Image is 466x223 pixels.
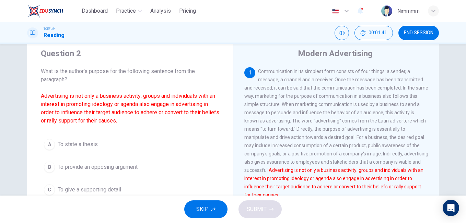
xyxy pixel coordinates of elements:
[41,67,219,125] span: What is the author's purpose for the following sentence from the paragraph?
[44,184,55,195] div: C
[443,200,459,216] div: Open Intercom Messenger
[196,204,209,214] span: SKIP
[58,140,98,149] span: To state a thesis
[58,186,121,194] span: To give a supporting detail
[44,31,65,39] h1: Reading
[41,93,219,124] font: Advertising is not only a business activity; groups and individuals with an interest in promoting...
[58,163,138,171] span: To provide an opposing argument
[113,5,145,17] button: Practice
[116,7,136,15] span: Practice
[41,136,219,153] button: ATo state a thesis
[27,4,79,18] a: EduSynch logo
[82,7,108,15] span: Dashboard
[41,48,219,59] h4: Question 2
[41,181,219,198] button: CTo give a supporting detail
[44,162,55,173] div: B
[244,67,255,78] div: 1
[27,4,63,18] img: EduSynch logo
[79,5,110,17] button: Dashboard
[148,5,174,17] button: Analysis
[398,26,439,40] button: END SESSION
[176,5,199,17] button: Pricing
[331,9,340,14] img: en
[369,30,387,36] span: 00:01:41
[398,7,420,15] div: Nimmmm
[44,26,55,31] span: TOEFL®
[354,26,393,40] div: Hide
[179,7,196,15] span: Pricing
[244,167,423,198] font: Advertising is not only a business activity; groups and individuals with an interest in promoting...
[404,30,433,36] span: END SESSION
[44,139,55,150] div: A
[184,200,228,218] button: SKIP
[298,48,373,59] h4: Modern Advertising
[381,5,392,16] img: Profile picture
[150,7,171,15] span: Analysis
[335,26,349,40] div: Mute
[41,159,219,176] button: BTo provide an opposing argument
[244,69,428,198] span: Communication in its simplest form consists of four things: a sender, a message, a channel and a ...
[354,26,393,40] button: 00:01:41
